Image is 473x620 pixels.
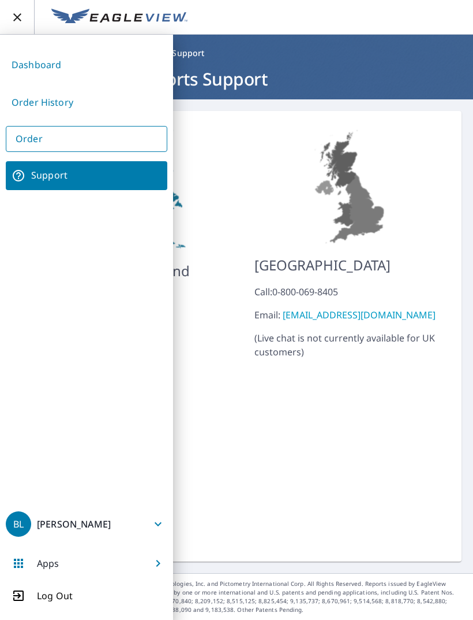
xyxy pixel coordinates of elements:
[37,556,59,570] p: Apps
[254,285,448,359] p: ( Live chat is not currently available for UK customers )
[14,44,459,62] nav: breadcrumb
[6,589,167,603] button: Log Out
[254,308,448,322] div: Email:
[6,126,167,152] a: Order
[14,67,459,91] h1: Measurement Reports Support
[254,255,448,276] p: [GEOGRAPHIC_DATA]
[6,161,167,190] a: Support
[6,550,167,577] button: Apps
[37,518,111,530] p: [PERSON_NAME]
[37,589,73,603] p: Log Out
[254,285,448,299] div: Call: 0-800-069-8405
[100,580,467,614] p: © 2025 Eagle View Technologies, Inc. and Pictometry International Corp. All Rights Reserved. Repo...
[51,9,187,26] img: EV Logo
[254,125,448,246] img: US-MAP
[283,309,436,321] a: [EMAIL_ADDRESS][DOMAIN_NAME]
[6,511,31,537] div: BL
[6,88,167,117] a: Order History
[6,510,167,538] button: BL[PERSON_NAME]
[6,51,167,79] a: Dashboard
